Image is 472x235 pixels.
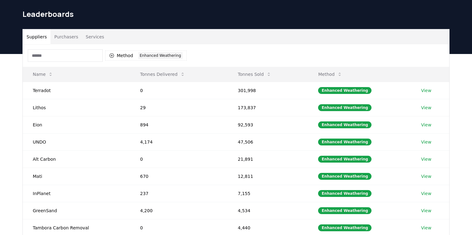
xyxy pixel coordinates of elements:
[130,99,228,116] td: 29
[138,52,183,59] div: Enhanced Weathering
[318,207,371,214] div: Enhanced Weathering
[421,190,431,197] a: View
[318,104,371,111] div: Enhanced Weathering
[23,202,130,219] td: GreenSand
[23,150,130,168] td: Alt Carbon
[228,99,308,116] td: 173,837
[130,185,228,202] td: 237
[228,168,308,185] td: 12,811
[228,133,308,150] td: 47,506
[318,156,371,163] div: Enhanced Weathering
[421,225,431,231] a: View
[130,82,228,99] td: 0
[318,87,371,94] div: Enhanced Weathering
[23,82,130,99] td: Terradot
[130,168,228,185] td: 670
[313,68,347,81] button: Method
[82,29,108,44] button: Services
[23,116,130,133] td: Eion
[318,173,371,180] div: Enhanced Weathering
[421,139,431,145] a: View
[23,29,51,44] button: Suppliers
[130,133,228,150] td: 4,174
[22,9,450,19] h1: Leaderboards
[318,190,371,197] div: Enhanced Weathering
[28,68,58,81] button: Name
[318,121,371,128] div: Enhanced Weathering
[228,116,308,133] td: 92,593
[421,122,431,128] a: View
[228,185,308,202] td: 7,155
[421,87,431,94] a: View
[421,156,431,162] a: View
[421,105,431,111] a: View
[318,224,371,231] div: Enhanced Weathering
[23,168,130,185] td: Mati
[228,202,308,219] td: 4,534
[421,208,431,214] a: View
[130,116,228,133] td: 894
[228,82,308,99] td: 301,998
[233,68,276,81] button: Tonnes Sold
[23,99,130,116] td: Lithos
[421,173,431,179] a: View
[130,202,228,219] td: 4,200
[23,133,130,150] td: UNDO
[130,150,228,168] td: 0
[318,139,371,145] div: Enhanced Weathering
[228,150,308,168] td: 21,891
[105,51,187,61] button: MethodEnhanced Weathering
[135,68,190,81] button: Tonnes Delivered
[23,185,130,202] td: InPlanet
[51,29,82,44] button: Purchasers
